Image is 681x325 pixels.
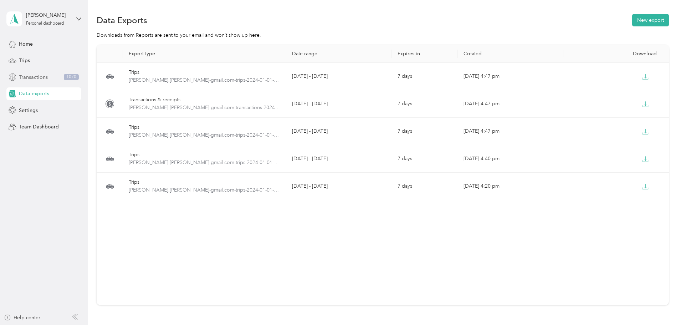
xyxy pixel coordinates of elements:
[19,123,59,131] span: Team Dashboard
[458,173,563,200] td: [DATE] 4:20 pm
[458,90,563,118] td: [DATE] 4:47 pm
[129,68,281,76] div: Trips
[392,173,458,200] td: 7 days
[458,45,563,63] th: Created
[286,90,392,118] td: [DATE] - [DATE]
[392,145,458,173] td: 7 days
[19,40,33,48] span: Home
[286,63,392,90] td: [DATE] - [DATE]
[4,314,40,321] button: Help center
[129,159,281,167] span: gary.goebel-gmail.com-trips-2024-01-01-2024-12-31.pdf
[286,173,392,200] td: [DATE] - [DATE]
[26,11,71,19] div: [PERSON_NAME]
[458,145,563,173] td: [DATE] 4:40 pm
[129,96,281,104] div: Transactions & receipts
[129,123,281,131] div: Trips
[286,118,392,145] td: [DATE] - [DATE]
[392,63,458,90] td: 7 days
[129,178,281,186] div: Trips
[392,118,458,145] td: 7 days
[19,73,48,81] span: Transactions
[26,21,64,26] div: Personal dashboard
[632,14,669,26] button: New export
[129,131,281,139] span: gary.goebel-gmail.com-trips-2024-01-01-2024-04-30.xlsx
[129,76,281,84] span: gary.goebel-gmail.com-trips-2024-01-01-2024-04-30.pdf
[19,90,49,97] span: Data exports
[569,51,663,57] div: Download
[129,186,281,194] span: gary.goebel-gmail.com-trips-2024-01-01-2024-12-31.xlsx
[286,45,392,63] th: Date range
[19,107,38,114] span: Settings
[641,285,681,325] iframe: Everlance-gr Chat Button Frame
[129,104,281,112] span: gary.goebel-gmail.com-transactions-2024-01-01-2024-04-30.xlsx
[97,16,147,24] h1: Data Exports
[392,45,458,63] th: Expires in
[123,45,286,63] th: Export type
[19,57,30,64] span: Trips
[97,31,669,39] div: Downloads from Reports are sent to your email and won’t show up here.
[64,74,79,80] span: 1070
[392,90,458,118] td: 7 days
[458,63,563,90] td: [DATE] 4:47 pm
[129,151,281,159] div: Trips
[286,145,392,173] td: [DATE] - [DATE]
[458,118,563,145] td: [DATE] 4:47 pm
